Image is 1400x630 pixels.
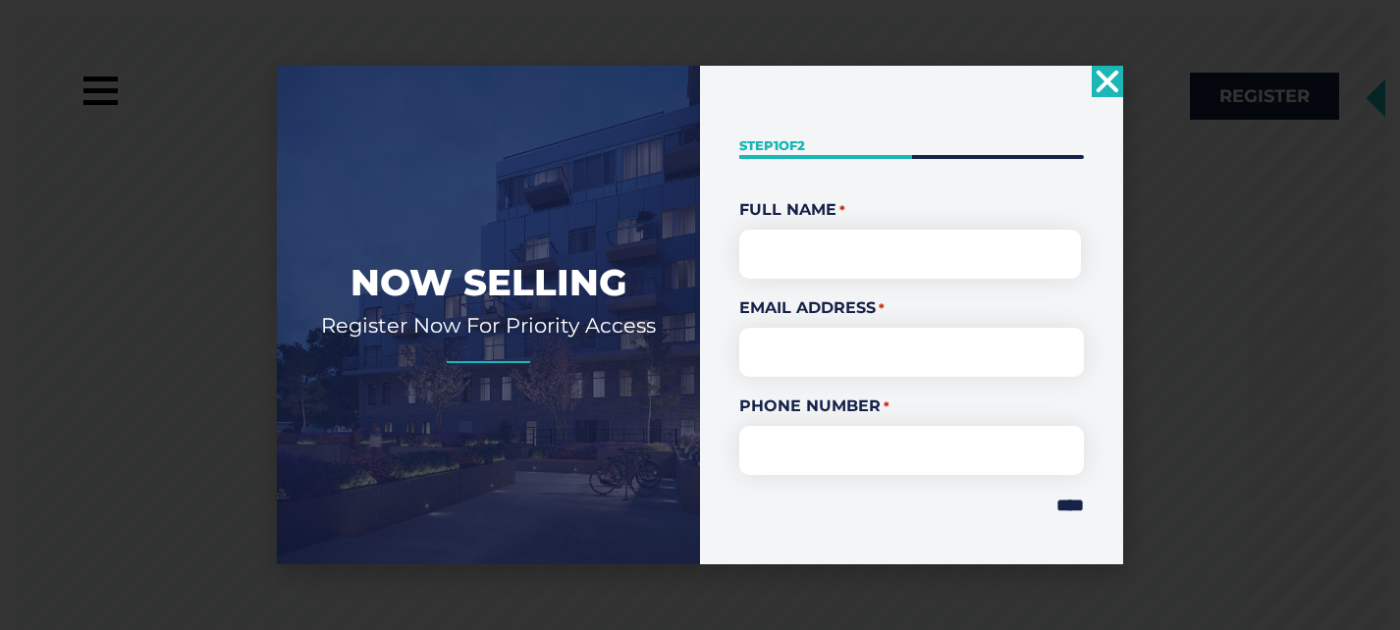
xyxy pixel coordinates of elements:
[739,136,1084,155] p: Step of
[739,296,1084,320] label: Email Address
[1092,66,1123,97] a: Close
[739,394,1084,418] label: Phone Number
[739,198,1084,222] legend: Full Name
[306,312,671,339] h2: Register Now For Priority Access
[797,137,805,153] span: 2
[306,259,671,306] h2: Now Selling
[774,137,779,153] span: 1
